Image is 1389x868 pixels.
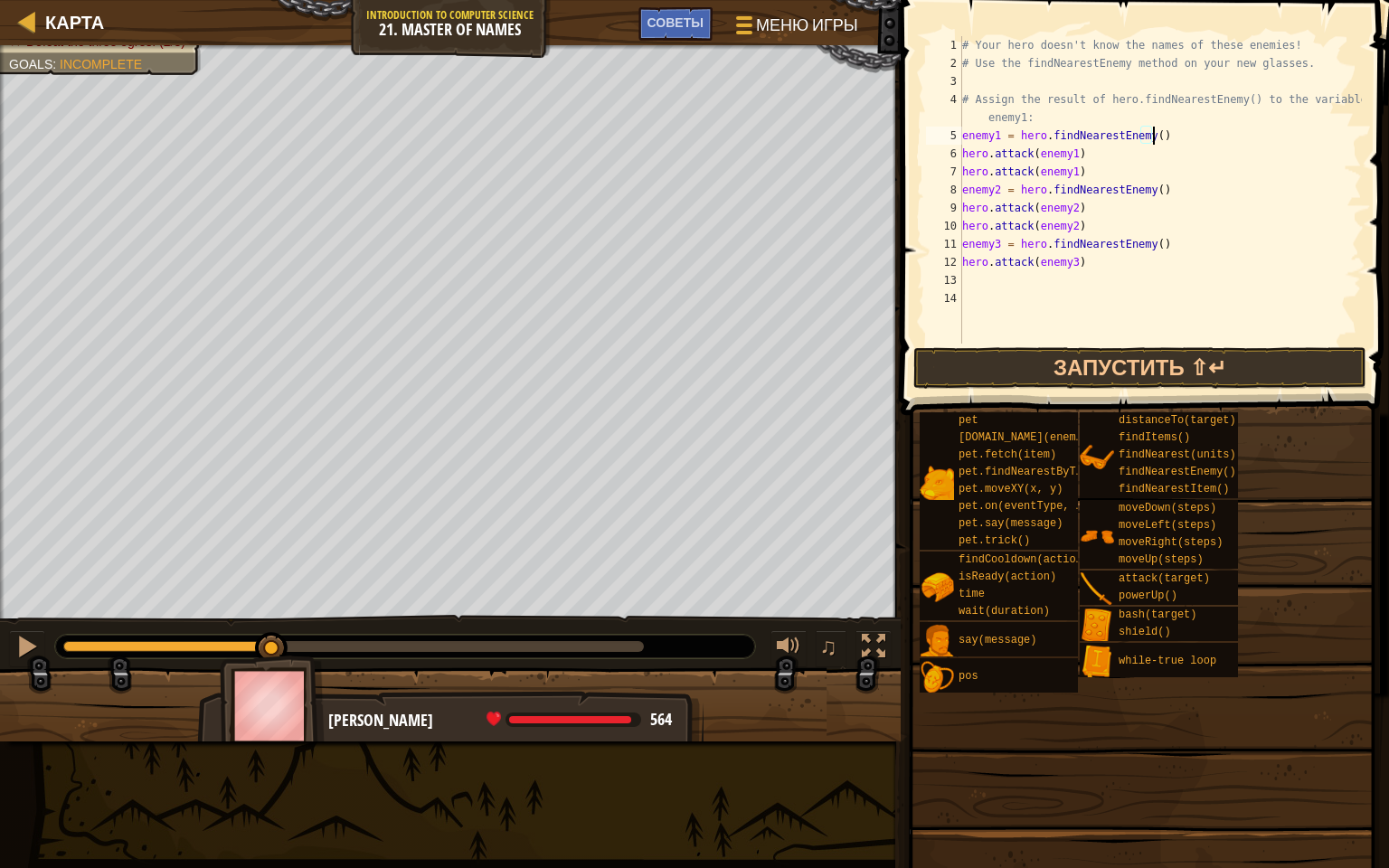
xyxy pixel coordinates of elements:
span: bash(target) [1119,609,1196,621]
span: pet.fetch(item) [959,448,1056,461]
button: Переключить полноэкранный режим [855,630,892,667]
span: pet.say(message) [959,517,1063,530]
span: findNearestEnemy() [1119,466,1236,478]
div: 11 [926,235,962,253]
span: pet.on(eventType, handler) [959,500,1128,513]
div: 5 [926,127,962,145]
span: Меню игры [756,14,858,37]
span: pet.findNearestByType(type) [959,466,1134,478]
button: Регулировать громкость [770,630,807,667]
img: portrait.png [920,571,954,605]
span: say(message) [959,634,1036,646]
div: 8 [926,181,962,199]
img: portrait.png [920,660,954,694]
span: Incomplete [60,57,142,71]
span: moveDown(steps) [1119,502,1216,514]
div: 12 [926,253,962,271]
img: portrait.png [1080,440,1114,475]
span: moveUp(steps) [1119,553,1204,566]
img: portrait.png [1080,572,1114,607]
a: Карта [36,10,104,34]
div: 4 [926,90,962,127]
span: findNearest(units) [1119,448,1236,461]
span: wait(duration) [959,605,1050,618]
span: moveLeft(steps) [1119,519,1216,532]
button: ♫ [816,630,846,667]
div: 13 [926,271,962,289]
span: pet.moveXY(x, y) [959,483,1063,495]
span: Goals [9,57,52,71]
img: portrait.png [1080,609,1114,643]
img: thang_avatar_frame.png [220,656,325,756]
button: Ctrl + P: Pause [9,630,45,667]
button: Меню игры [722,7,869,50]
div: health: 564 / 593 [487,712,672,728]
span: 564 [650,708,672,731]
div: 10 [926,217,962,235]
img: portrait.png [1080,645,1114,679]
div: 3 [926,72,962,90]
div: 1 [926,36,962,54]
span: attack(target) [1119,572,1210,585]
span: ♫ [819,633,837,660]
img: portrait.png [920,466,954,500]
span: moveRight(steps) [1119,536,1223,549]
span: distanceTo(target) [1119,414,1236,427]
span: isReady(action) [959,571,1056,583]
img: portrait.png [920,624,954,658]
span: Карта [45,10,104,34]
span: [DOMAIN_NAME](enemy) [959,431,1089,444]
span: : [52,57,60,71]
span: shield() [1119,626,1171,638]
span: while-true loop [1119,655,1216,667]
span: Советы [647,14,704,31]
span: pet.trick() [959,534,1030,547]
span: time [959,588,985,600]
div: 9 [926,199,962,217]
div: [PERSON_NAME] [328,709,685,732]
img: portrait.png [1080,519,1114,553]
div: 6 [926,145,962,163]
span: findNearestItem() [1119,483,1229,495]
div: 14 [926,289,962,307]
span: pos [959,670,978,683]
button: Запустить ⇧↵ [913,347,1366,389]
span: findCooldown(action) [959,553,1089,566]
div: 2 [926,54,962,72]
span: powerUp() [1119,590,1177,602]
span: findItems() [1119,431,1190,444]
span: pet [959,414,978,427]
div: 7 [926,163,962,181]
